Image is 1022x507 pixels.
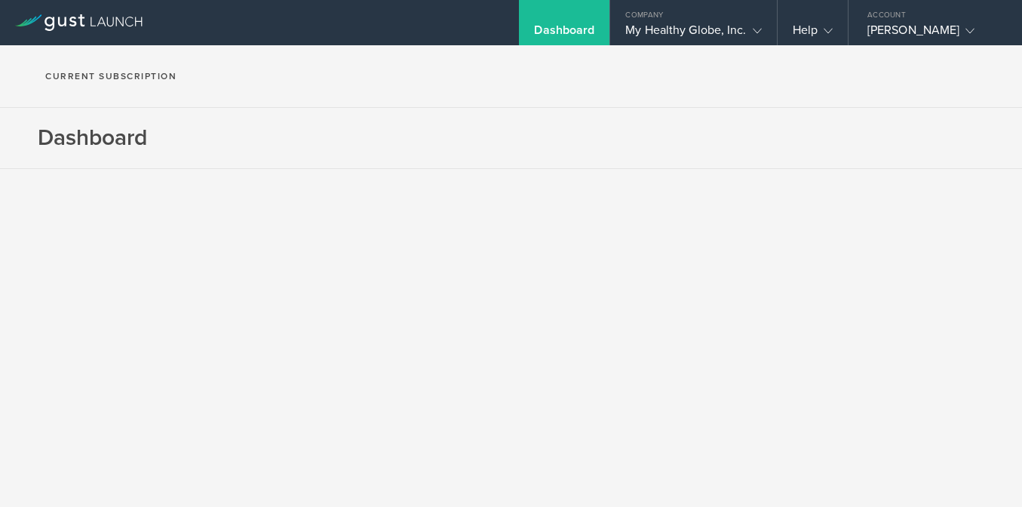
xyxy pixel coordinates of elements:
[534,23,594,45] div: Dashboard
[947,435,1022,507] iframe: Chat Widget
[625,23,761,45] div: My Healthy Globe, Inc.
[867,23,996,45] div: [PERSON_NAME]
[793,23,833,45] div: Help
